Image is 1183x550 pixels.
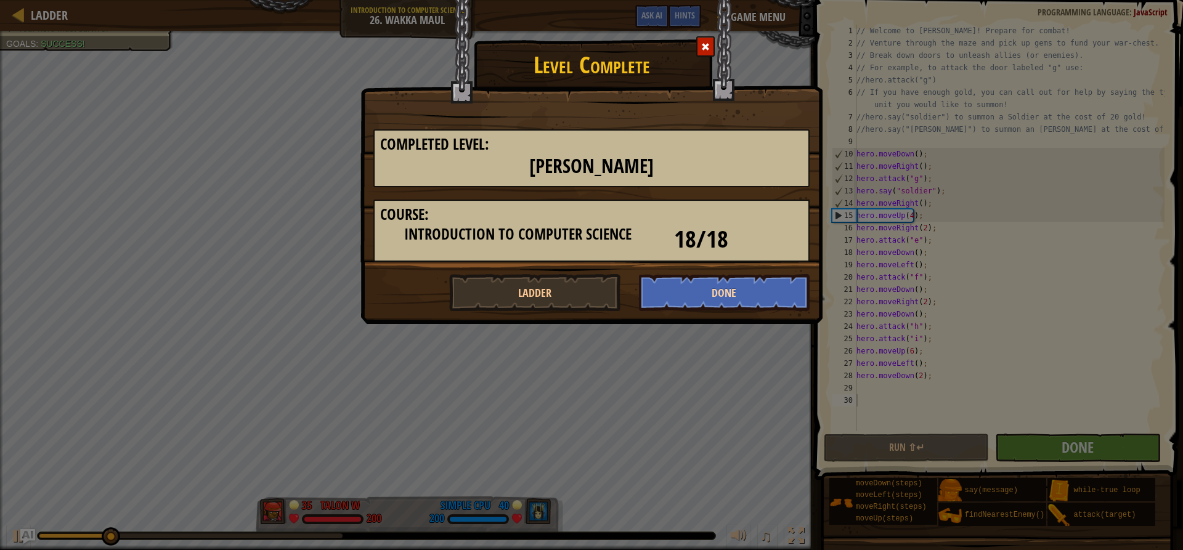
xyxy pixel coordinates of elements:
[674,222,728,255] span: 18/18
[380,226,656,243] h3: Introduction to Computer Science
[361,46,822,78] h1: Level Complete
[380,206,803,223] h3: Course:
[449,274,620,311] button: Ladder
[380,156,803,177] h2: [PERSON_NAME]
[639,274,810,311] button: Done
[380,136,803,153] h3: Completed Level:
